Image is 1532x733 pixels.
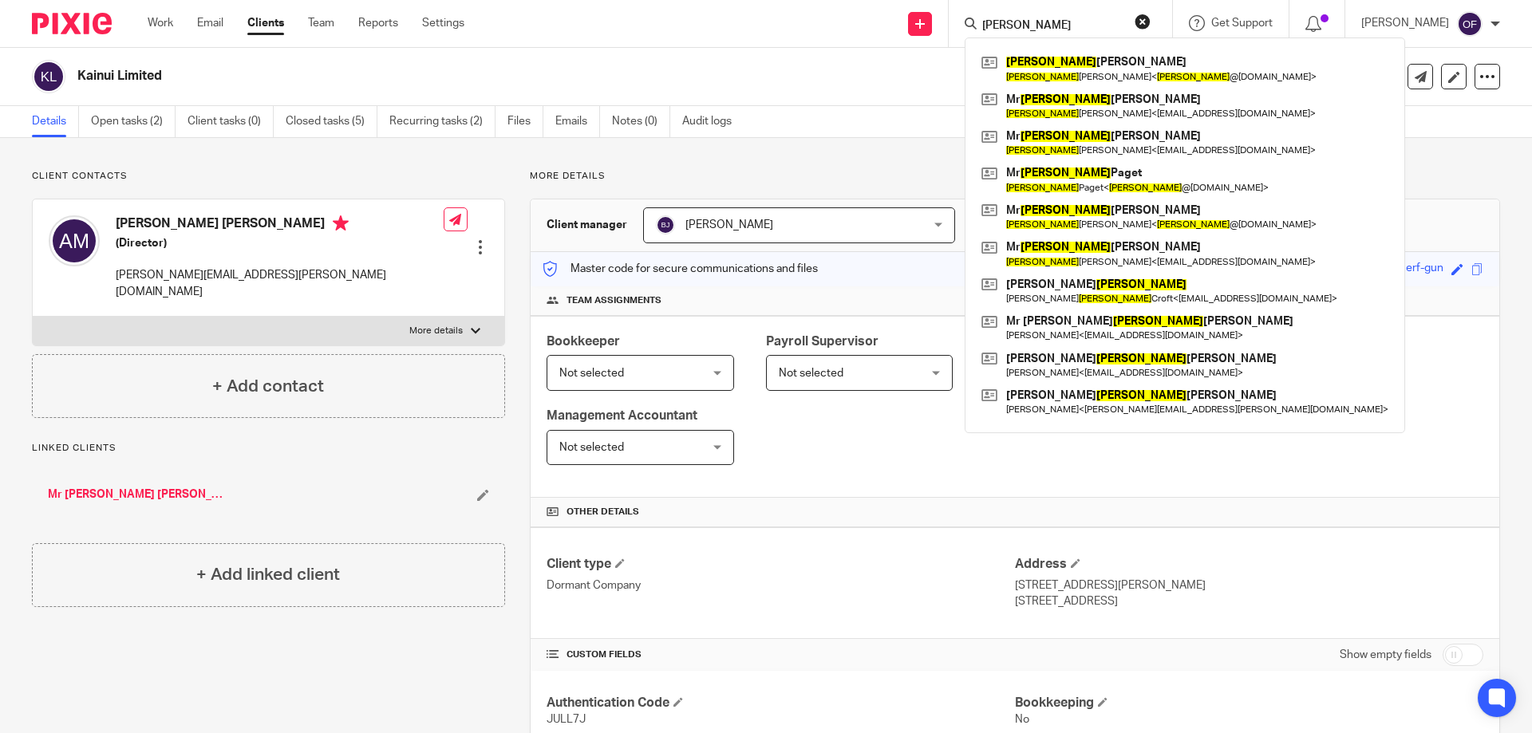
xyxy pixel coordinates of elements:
[547,335,620,348] span: Bookkeeper
[685,219,773,231] span: [PERSON_NAME]
[1340,647,1431,663] label: Show empty fields
[91,106,176,137] a: Open tasks (2)
[559,368,624,379] span: Not selected
[766,335,879,348] span: Payroll Supervisor
[1015,714,1029,725] span: No
[567,294,661,307] span: Team assignments
[32,442,505,455] p: Linked clients
[48,487,224,502] a: Mr [PERSON_NAME] [PERSON_NAME]
[389,106,496,137] a: Recurring tasks (2)
[547,714,586,725] span: JULL7J
[1211,18,1273,29] span: Get Support
[422,15,464,31] a: Settings
[116,267,444,300] p: [PERSON_NAME][EMAIL_ADDRESS][PERSON_NAME][DOMAIN_NAME]
[1457,11,1483,37] img: svg%3E
[547,217,627,233] h3: Client manager
[682,106,744,137] a: Audit logs
[1135,14,1151,30] button: Clear
[530,170,1500,183] p: More details
[547,577,1015,593] p: Dormant Company
[567,506,639,518] span: Other details
[247,15,284,31] a: Clients
[656,215,675,234] img: svg%3E
[32,60,65,93] img: svg%3E
[116,235,444,251] h5: (Director)
[1015,577,1483,593] p: [STREET_ADDRESS][PERSON_NAME]
[196,562,340,587] h4: + Add linked client
[32,106,79,137] a: Details
[547,409,697,422] span: Management Accountant
[1015,695,1483,711] h4: Bookkeeping
[555,106,600,137] a: Emails
[32,13,112,34] img: Pixie
[779,368,843,379] span: Not selected
[77,68,1042,85] h2: Kainui Limited
[559,442,624,453] span: Not selected
[188,106,274,137] a: Client tasks (0)
[547,695,1015,711] h4: Authentication Code
[1361,15,1449,31] p: [PERSON_NAME]
[358,15,398,31] a: Reports
[148,15,173,31] a: Work
[49,215,100,266] img: svg%3E
[543,261,818,277] p: Master code for secure communications and files
[612,106,670,137] a: Notes (0)
[212,374,324,399] h4: + Add contact
[197,15,223,31] a: Email
[981,19,1124,33] input: Search
[308,15,334,31] a: Team
[333,215,349,231] i: Primary
[286,106,377,137] a: Closed tasks (5)
[32,170,505,183] p: Client contacts
[1015,556,1483,573] h4: Address
[116,215,444,235] h4: [PERSON_NAME] [PERSON_NAME]
[547,648,1015,661] h4: CUSTOM FIELDS
[507,106,543,137] a: Files
[409,325,463,337] p: More details
[547,556,1015,573] h4: Client type
[1015,593,1483,609] p: [STREET_ADDRESS]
